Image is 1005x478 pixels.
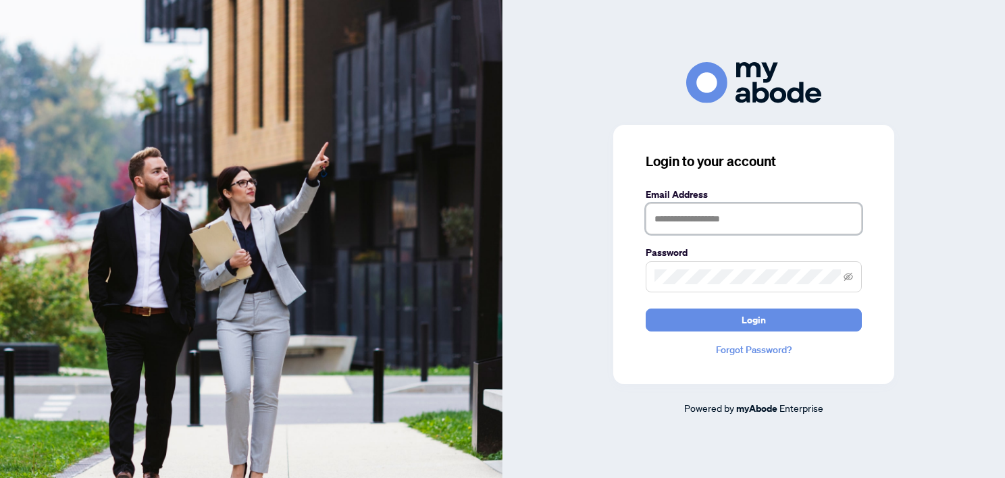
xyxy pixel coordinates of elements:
span: eye-invisible [844,272,853,282]
a: Forgot Password? [646,342,862,357]
span: Enterprise [779,402,823,414]
a: myAbode [736,401,777,416]
label: Password [646,245,862,260]
label: Email Address [646,187,862,202]
button: Login [646,309,862,331]
img: ma-logo [686,62,821,103]
span: Login [742,309,766,331]
span: Powered by [684,402,734,414]
h3: Login to your account [646,152,862,171]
